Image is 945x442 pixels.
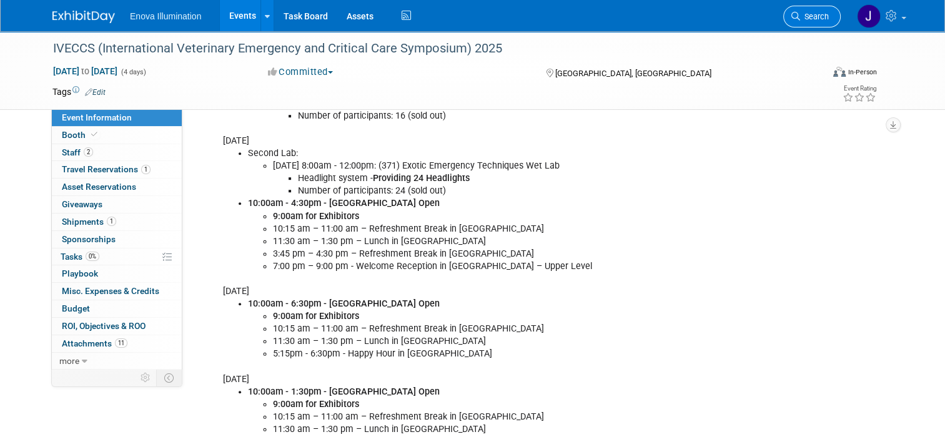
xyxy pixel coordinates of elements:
li: 11:30 am – 1:30 pm – Lunch in [GEOGRAPHIC_DATA] [273,335,751,348]
span: Shipments [62,217,116,227]
b: Providing 24 Headlights [373,173,470,184]
a: Booth [52,127,182,144]
span: Travel Reservations [62,164,151,174]
a: Tasks0% [52,248,182,265]
li: 11:30 am – 1:30 pm – Lunch in [GEOGRAPHIC_DATA] [273,235,751,248]
span: [GEOGRAPHIC_DATA], [GEOGRAPHIC_DATA] [555,69,711,78]
td: Personalize Event Tab Strip [135,370,157,386]
a: more [52,353,182,370]
img: Janelle Tlusty [857,4,881,28]
span: Sponsorships [62,234,116,244]
a: Shipments1 [52,214,182,230]
span: ROI, Objectives & ROO [62,321,146,331]
img: Format-Inperson.png [833,67,846,77]
a: Giveaways [52,196,182,213]
span: more [59,356,79,366]
a: Budget [52,300,182,317]
a: Staff2 [52,144,182,161]
span: Enova Illumination [130,11,201,21]
td: Tags [52,86,106,98]
li: Second Lab: [248,147,751,197]
span: Tasks [61,252,99,262]
b: 9:00am for Exhibitors [273,211,359,222]
span: Giveaways [62,199,102,209]
li: [DATE] 8:00am - 12:00pm: (371) Exotic Emergency Techniques Wet Lab [273,160,751,197]
span: 0% [86,252,99,261]
span: 11 [115,338,127,348]
li: 10:15 am – 11:00 am – Refreshment Break in [GEOGRAPHIC_DATA] [273,323,751,335]
a: Travel Reservations1 [52,161,182,178]
div: Event Rating [843,86,876,92]
span: to [79,66,91,76]
b: 9:00am for Exhibitors [273,399,359,410]
a: Misc. Expenses & Credits [52,283,182,300]
a: Sponsorships [52,231,182,248]
b: 10:00am - 4:30pm - [GEOGRAPHIC_DATA] Open [248,198,440,209]
li: Number of participants: 24 (sold out) [298,185,751,197]
li: Headlight system - [298,172,751,185]
span: 1 [107,217,116,226]
span: Asset Reservations [62,182,136,192]
span: Attachments [62,338,127,348]
span: Search [800,12,829,21]
span: Booth [62,130,100,140]
li: 7:00 pm – 9:00 pm - Welcome Reception in [GEOGRAPHIC_DATA] – Upper Level [273,260,751,273]
span: (4 days) [120,68,146,76]
li: 5:15pm - 6:30pm - Happy Hour in [GEOGRAPHIC_DATA] [273,348,751,360]
a: Asset Reservations [52,179,182,195]
div: Event Format [755,65,877,84]
a: Attachments11 [52,335,182,352]
a: Playbook [52,265,182,282]
b: 10:00am - 1:30pm - [GEOGRAPHIC_DATA] Open [248,386,440,397]
span: 2 [84,147,93,157]
a: Edit [85,88,106,97]
a: ROI, Objectives & ROO [52,318,182,335]
li: 10:15 am – 11:00 am – Refreshment Break in [GEOGRAPHIC_DATA] [273,411,751,423]
span: Misc. Expenses & Credits [62,286,159,296]
span: Staff [62,147,93,157]
img: ExhibitDay [52,11,115,23]
b: 9:00am for Exhibitors [273,311,359,322]
td: Toggle Event Tabs [157,370,182,386]
span: Playbook [62,268,98,278]
li: 3:45 pm – 4:30 pm – Refreshment Break in [GEOGRAPHIC_DATA] [273,248,751,260]
li: 11:30 am – 1:30 pm – Lunch in [GEOGRAPHIC_DATA] [273,423,751,436]
i: Booth reservation complete [91,131,97,138]
div: IVECCS (International Veterinary Emergency and Critical Care Symposium) 2025 [49,37,807,60]
a: Search [783,6,841,27]
b: 10:00am - 6:30pm - [GEOGRAPHIC_DATA] Open [248,298,440,309]
button: Committed [264,66,338,79]
span: [DATE] [DATE] [52,66,118,77]
li: 10:15 am – 11:00 am – Refreshment Break in [GEOGRAPHIC_DATA] [273,223,751,235]
span: 1 [141,165,151,174]
div: In-Person [848,67,877,77]
a: Event Information [52,109,182,126]
span: Event Information [62,112,132,122]
span: Budget [62,303,90,313]
li: Number of participants: 16 (sold out) [298,110,751,122]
